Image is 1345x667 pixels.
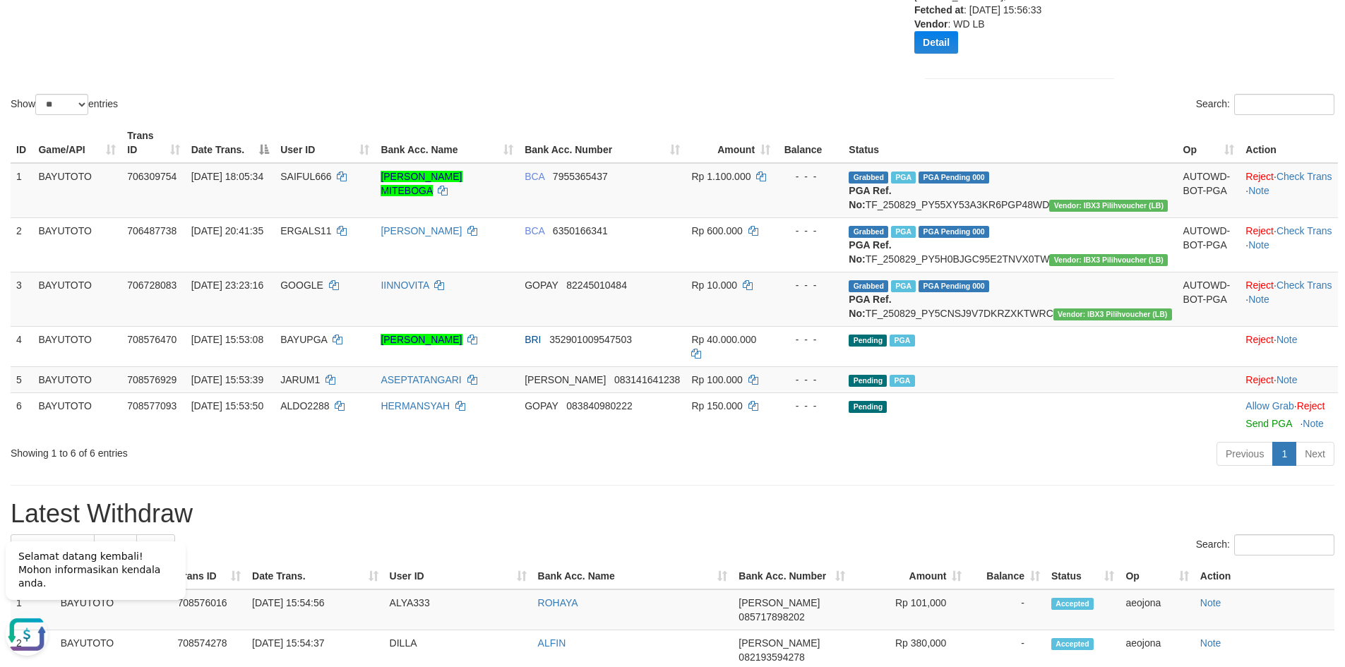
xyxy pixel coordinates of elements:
[32,123,121,163] th: Game/API: activate to sort column ascending
[782,169,837,184] div: - - -
[525,334,541,345] span: BRI
[280,374,320,385] span: JARUM1
[1277,280,1332,291] a: Check Trans
[1240,123,1338,163] th: Action
[849,294,891,319] b: PGA Ref. No:
[127,225,177,236] span: 706487738
[914,18,948,30] b: Vendor
[1248,239,1269,251] a: Note
[566,280,627,291] span: Copy 82245010484 to clipboard
[381,225,462,236] a: [PERSON_NAME]
[782,399,837,413] div: - - -
[1120,563,1194,589] th: Op: activate to sort column ascending
[381,400,450,411] a: HERMANSYAH
[127,334,177,345] span: 708576470
[11,123,32,163] th: ID
[191,225,263,236] span: [DATE] 20:41:35
[1240,392,1338,436] td: ·
[691,280,737,291] span: Rp 10.000
[1178,123,1241,163] th: Op: activate to sort column ascending
[739,637,820,649] span: [PERSON_NAME]
[1272,442,1296,466] a: 1
[849,226,888,238] span: Grabbed
[191,334,263,345] span: [DATE] 15:53:08
[1245,171,1274,182] a: Reject
[525,374,606,385] span: [PERSON_NAME]
[384,563,532,589] th: User ID: activate to sort column ascending
[782,278,837,292] div: - - -
[851,563,968,589] th: Amount: activate to sort column ascending
[566,400,632,411] span: Copy 083840980222 to clipboard
[843,123,1177,163] th: Status
[1217,442,1273,466] a: Previous
[32,326,121,366] td: BAYUTOTO
[11,500,1334,528] h1: Latest Withdraw
[191,171,263,182] span: [DATE] 18:05:34
[280,171,331,182] span: SAIFUL666
[691,171,751,182] span: Rp 1.100.000
[1245,334,1274,345] a: Reject
[1053,308,1172,320] span: Vendor URL: https://dashboard.q2checkout.com/secure
[1245,400,1296,411] span: ·
[919,226,989,238] span: PGA Pending
[849,172,888,184] span: Grabbed
[1046,563,1120,589] th: Status: activate to sort column ascending
[127,374,177,385] span: 708576929
[11,392,32,436] td: 6
[843,272,1177,326] td: TF_250829_PY5CNSJ9V7DKRZXKTWRC
[1234,534,1334,555] input: Search:
[35,94,88,115] select: Showentries
[851,589,968,630] td: Rp 101,000
[381,374,461,385] a: ASEPTATANGARI
[890,375,914,387] span: Marked by aeojona
[614,374,680,385] span: Copy 083141641238 to clipboard
[11,440,550,460] div: Showing 1 to 6 of 6 entries
[1240,326,1338,366] td: ·
[1245,280,1274,291] a: Reject
[1248,294,1269,305] a: Note
[553,171,608,182] span: Copy 7955365437 to clipboard
[32,217,121,272] td: BAYUTOTO
[1178,217,1241,272] td: AUTOWD-BOT-PGA
[186,123,275,163] th: Date Trans.: activate to sort column descending
[1178,272,1241,326] td: AUTOWD-BOT-PGA
[553,225,608,236] span: Copy 6350166341 to clipboard
[32,392,121,436] td: BAYUTOTO
[849,401,887,413] span: Pending
[739,651,804,663] span: Copy 082193594278 to clipboard
[1200,597,1221,608] a: Note
[919,280,989,292] span: PGA Pending
[525,225,544,236] span: BCA
[519,123,686,163] th: Bank Acc. Number: activate to sort column ascending
[1277,225,1332,236] a: Check Trans
[538,637,566,649] a: ALFIN
[11,163,32,218] td: 1
[1234,94,1334,115] input: Search:
[1277,171,1332,182] a: Check Trans
[691,334,756,345] span: Rp 40.000.000
[280,280,323,291] span: GOOGLE
[1240,272,1338,326] td: · ·
[191,400,263,411] span: [DATE] 15:53:50
[691,400,742,411] span: Rp 150.000
[11,326,32,366] td: 4
[11,272,32,326] td: 3
[1178,163,1241,218] td: AUTOWD-BOT-PGA
[525,280,558,291] span: GOPAY
[381,280,429,291] a: IINNOVITA
[381,171,462,196] a: [PERSON_NAME] MITEBOGA
[739,597,820,608] span: [PERSON_NAME]
[127,280,177,291] span: 706728083
[280,225,331,236] span: ERGALS11
[191,374,263,385] span: [DATE] 15:53:39
[280,334,327,345] span: BAYUPGA
[849,239,891,265] b: PGA Ref. No:
[538,597,578,608] a: ROHAYA
[172,589,246,630] td: 708576016
[914,31,958,54] button: Detail
[32,272,121,326] td: BAYUTOTO
[1049,200,1168,212] span: Vendor URL: https://dashboard.q2checkout.com/secure
[1303,418,1324,429] a: Note
[1196,534,1334,555] label: Search:
[1277,374,1298,385] a: Note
